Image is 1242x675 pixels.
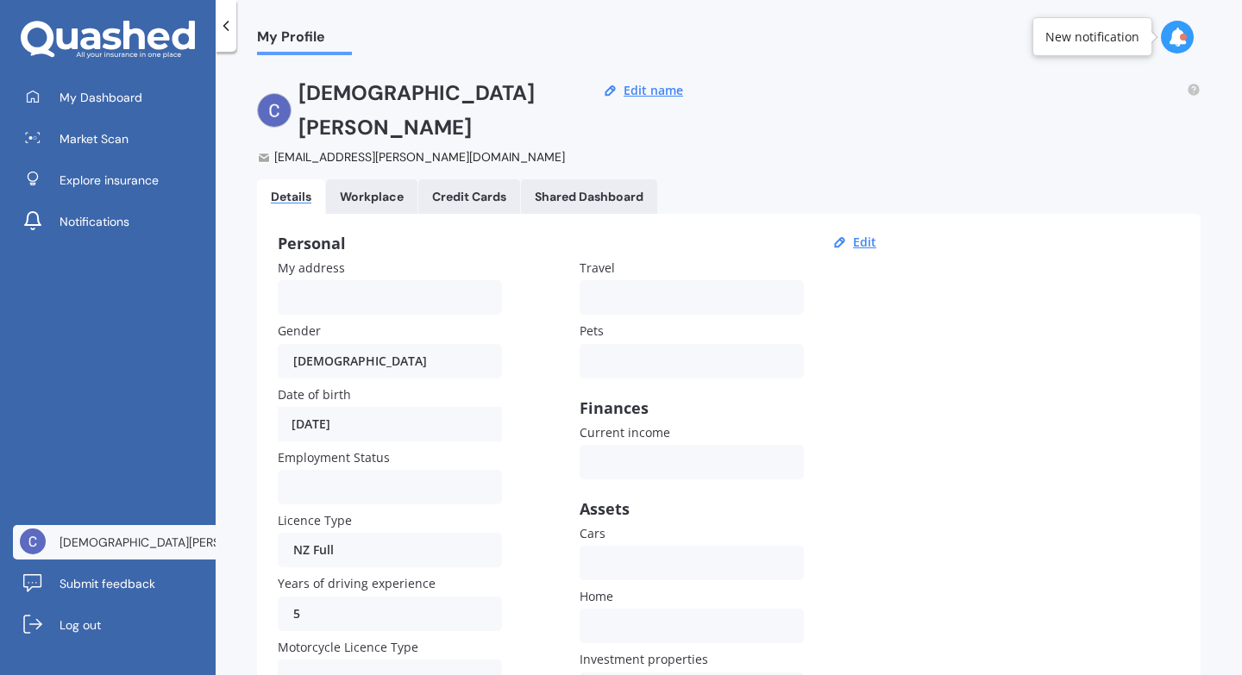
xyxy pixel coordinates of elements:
[848,234,881,250] button: Edit
[278,259,345,276] span: My address
[278,323,321,340] span: Gender
[13,163,216,197] a: Explore insurance
[580,652,708,668] span: Investment properties
[257,28,352,52] span: My Profile
[13,608,216,642] a: Log out
[535,190,643,204] div: Shared Dashboard
[580,588,613,604] span: Home
[20,528,46,554] img: ACg8ocL-pw7k4HqfKikNJSAwHcgK9KRkmAUKB01jidPwpDtoj6Gphg=s96-c
[278,449,390,466] span: Employment Status
[278,234,881,252] div: Personal
[60,172,159,189] span: Explore insurance
[60,213,129,230] span: Notifications
[580,259,615,276] span: Travel
[257,93,292,128] img: ACg8ocL-pw7k4HqfKikNJSAwHcgK9KRkmAUKB01jidPwpDtoj6Gphg=s96-c
[271,190,311,204] div: Details
[1045,28,1139,46] div: New notification
[60,130,129,147] span: Market Scan
[278,407,502,441] div: [DATE]
[618,83,688,98] button: Edit name
[13,525,216,559] a: [DEMOGRAPHIC_DATA][PERSON_NAME]
[13,122,216,156] a: Market Scan
[521,179,657,214] a: Shared Dashboard
[298,76,568,145] h2: [DEMOGRAPHIC_DATA] [PERSON_NAME]
[580,525,605,541] span: Cars
[326,179,417,214] a: Workplace
[60,534,283,551] span: [DEMOGRAPHIC_DATA][PERSON_NAME]
[418,179,520,214] a: Credit Cards
[257,148,568,166] div: [EMAIL_ADDRESS][PERSON_NAME][DOMAIN_NAME]
[60,89,142,106] span: My Dashboard
[257,179,325,214] a: Details
[13,80,216,115] a: My Dashboard
[432,190,506,204] div: Credit Cards
[60,616,101,634] span: Log out
[278,386,351,403] span: Date of birth
[580,323,604,340] span: Pets
[13,204,216,239] a: Notifications
[580,500,804,517] div: Assets
[278,512,352,528] span: Licence Type
[340,190,404,204] div: Workplace
[278,576,436,592] span: Years of driving experience
[580,399,804,416] div: Finances
[278,639,418,655] span: Motorcycle Licence Type
[13,566,216,601] a: Submit feedback
[60,575,155,592] span: Submit feedback
[580,424,670,441] span: Current income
